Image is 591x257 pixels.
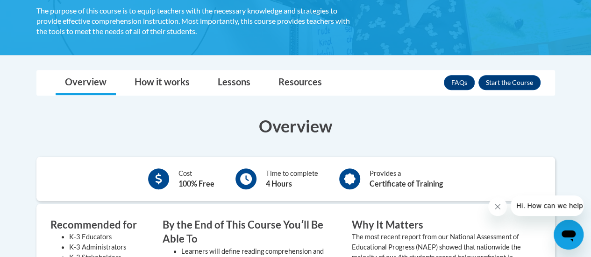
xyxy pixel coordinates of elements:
li: K-3 Educators [69,232,149,242]
h3: Recommended for [50,218,149,232]
iframe: Close message [488,197,507,216]
a: Resources [269,70,331,95]
span: Hi. How can we help? [6,7,76,14]
b: 4 Hours [266,179,292,188]
b: 100% Free [178,179,214,188]
div: Cost [178,168,214,189]
iframe: Message from company [511,195,584,216]
a: How it works [125,70,199,95]
h3: By the End of This Course Youʹll Be Able To [163,218,338,247]
h3: Why It Matters [352,218,527,232]
button: Enroll [478,75,541,90]
h3: Overview [36,114,555,138]
b: Certificate of Training [370,179,443,188]
a: Lessons [208,70,260,95]
div: Provides a [370,168,443,189]
a: Overview [56,70,116,95]
div: Time to complete [266,168,318,189]
div: The purpose of this course is to equip teachers with the necessary knowledge and strategies to pr... [36,6,359,36]
a: FAQs [444,75,475,90]
li: K-3 Administrators [69,242,149,252]
iframe: Button to launch messaging window [554,220,584,250]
